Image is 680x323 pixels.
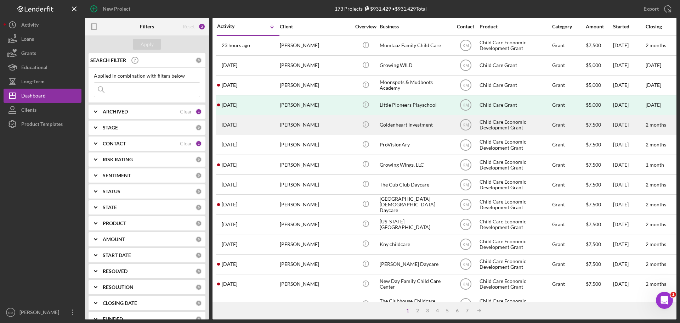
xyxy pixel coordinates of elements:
[552,175,585,194] div: Grant
[195,108,202,115] div: 1
[586,141,601,147] span: $7,500
[670,292,676,297] span: 1
[586,42,601,48] span: $7,500
[335,6,427,12] div: 173 Projects • $931,429 Total
[423,308,432,313] div: 3
[646,102,661,108] div: [DATE]
[463,103,469,108] text: KM
[646,182,666,188] time: 2 months
[656,292,673,309] iframe: Intercom live chat
[463,202,469,207] text: KM
[222,162,237,168] time: 2025-08-19 19:35
[480,235,550,254] div: Child Care Economic Development Grant
[4,18,81,32] a: Activity
[380,76,450,95] div: Moonspots & Mudboots Academy
[586,24,612,29] div: Amount
[18,305,64,321] div: [PERSON_NAME]
[552,235,585,254] div: Grant
[552,215,585,234] div: Grant
[613,96,645,115] div: [DATE]
[4,103,81,117] button: Clients
[646,301,666,307] time: 2 months
[480,36,550,55] div: Child Care Economic Development Grant
[21,74,45,90] div: Long-Term
[480,275,550,294] div: Child Care Economic Development Grant
[85,2,137,16] button: New Project
[480,255,550,274] div: Child Care Economic Development Grant
[280,135,351,154] div: [PERSON_NAME]
[552,36,585,55] div: Grant
[195,316,202,322] div: 0
[380,235,450,254] div: Kny childcare
[480,155,550,174] div: Child Care Economic Development Grant
[180,109,192,115] div: Clear
[222,281,237,287] time: 2025-07-17 02:44
[280,116,351,134] div: [PERSON_NAME]
[380,116,450,134] div: Goldenheart Investment
[480,295,550,313] div: Child Care Economic Development Grant
[586,201,601,207] span: $7,500
[380,215,450,234] div: [US_STATE][GEOGRAPHIC_DATA]
[90,57,126,63] b: SEARCH FILTER
[586,261,601,267] span: $7,500
[463,302,469,307] text: KM
[463,162,469,167] text: KM
[280,275,351,294] div: [PERSON_NAME]
[195,220,202,227] div: 0
[222,222,237,227] time: 2025-07-17 04:29
[280,215,351,234] div: [PERSON_NAME]
[195,156,202,163] div: 0
[195,57,202,63] div: 0
[4,60,81,74] a: Educational
[21,89,46,105] div: Dashboard
[280,36,351,55] div: [PERSON_NAME]
[480,56,550,75] div: Child Care Grant
[195,236,202,243] div: 0
[462,308,472,313] div: 7
[183,24,195,29] div: Reset
[103,205,117,210] b: STATE
[380,96,450,115] div: Little Pioneers Playschool
[195,252,202,258] div: 0
[280,96,351,115] div: [PERSON_NAME]
[280,76,351,95] div: [PERSON_NAME]
[613,195,645,214] div: [DATE]
[103,189,120,194] b: STATUS
[280,295,351,313] div: [PERSON_NAME]
[552,135,585,154] div: Grant
[613,116,645,134] div: [DATE]
[442,308,452,313] div: 5
[380,175,450,194] div: The Cub Club Daycare
[552,24,585,29] div: Category
[103,157,133,162] b: RISK RATING
[463,63,469,68] text: KM
[646,241,666,247] time: 2 months
[103,109,128,115] b: ARCHIVED
[613,135,645,154] div: [DATE]
[380,135,450,154] div: ProVisionAry
[380,56,450,75] div: Growing WILD
[613,255,645,274] div: [DATE]
[103,236,125,242] b: AMOUNT
[222,82,237,88] time: 2025-09-10 14:49
[646,201,666,207] time: 2 months
[195,204,202,211] div: 0
[195,268,202,274] div: 0
[21,18,39,34] div: Activity
[103,2,130,16] div: New Project
[103,284,134,290] b: RESOLUTION
[133,39,161,50] button: Apply
[195,172,202,179] div: 0
[646,261,666,267] time: 2 months
[94,73,200,79] div: Applied in combination with filters below
[586,96,612,115] div: $5,000
[380,255,450,274] div: [PERSON_NAME] Daycare
[646,141,666,147] time: 2 months
[636,2,676,16] button: Export
[552,275,585,294] div: Grant
[222,261,237,267] time: 2025-07-17 03:45
[280,24,351,29] div: Client
[646,221,666,227] time: 2 months
[222,301,237,307] time: 2025-07-17 02:37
